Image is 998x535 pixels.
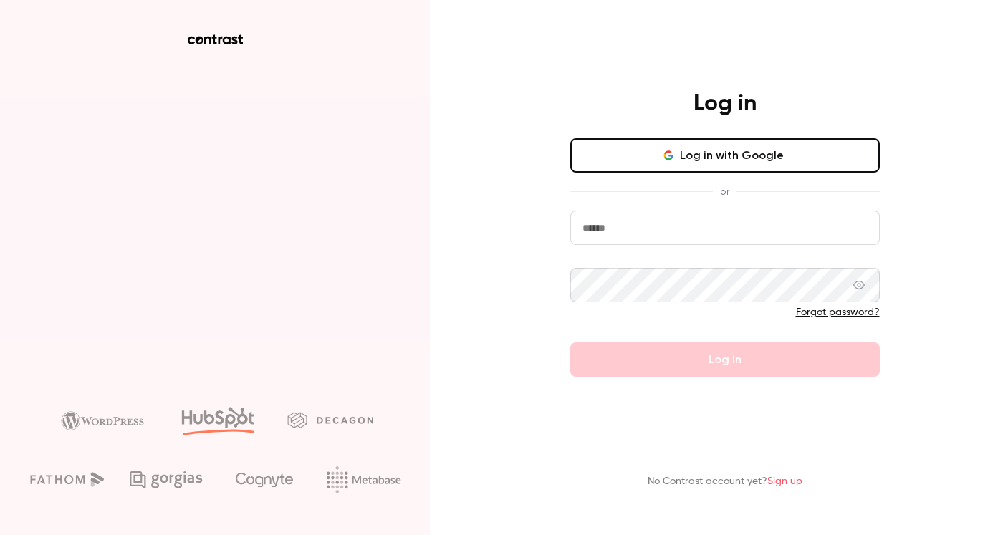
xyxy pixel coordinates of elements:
[570,138,880,173] button: Log in with Google
[648,474,802,489] p: No Contrast account yet?
[287,412,373,428] img: decagon
[694,90,757,118] h4: Log in
[796,307,880,317] a: Forgot password?
[713,184,736,199] span: or
[767,476,802,486] a: Sign up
